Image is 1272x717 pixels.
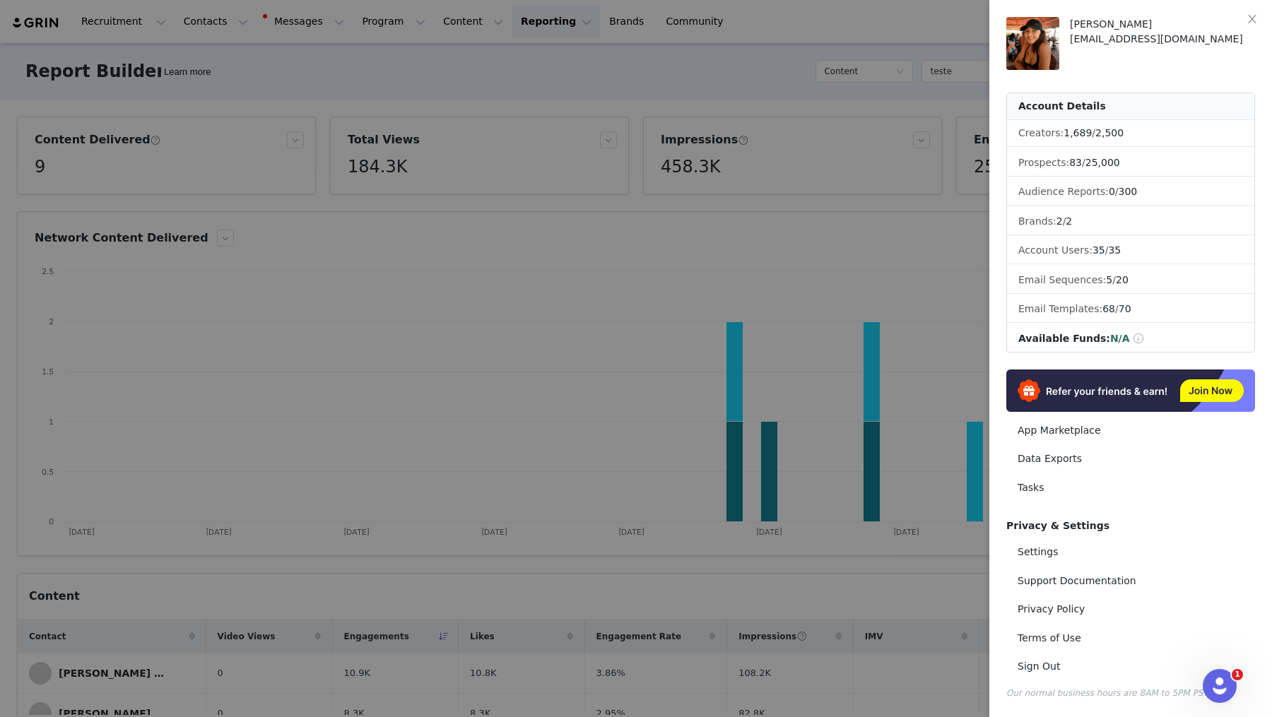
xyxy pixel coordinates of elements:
li: Audience Reports: / [1007,179,1254,206]
span: 83 [1069,157,1082,168]
a: App Marketplace [1006,417,1255,444]
span: 25,000 [1085,157,1120,168]
span: / [1102,303,1131,314]
img: 8e6900eb-f715-4b0b-9ed8-b4c00646dfb3.jpg [1006,17,1059,70]
a: Sign Out [1006,653,1255,680]
span: 300 [1119,186,1138,197]
span: 20 [1116,274,1129,285]
li: Email Templates: [1007,296,1254,323]
a: Privacy Policy [1006,596,1255,622]
a: Tasks [1006,475,1255,501]
a: Support Documentation [1006,568,1255,594]
span: 0 [1109,186,1115,197]
span: / [1093,244,1121,256]
div: [EMAIL_ADDRESS][DOMAIN_NAME] [1070,32,1255,47]
li: Account Users: [1007,237,1254,264]
span: 5 [1106,274,1112,285]
span: Available Funds: [1018,333,1110,344]
img: Refer & Earn [1006,369,1255,412]
span: 2 [1056,215,1063,227]
span: 2,500 [1095,127,1124,138]
span: 1,689 [1064,127,1092,138]
span: / [1064,127,1124,138]
div: [PERSON_NAME] [1070,17,1255,32]
span: 70 [1119,303,1131,314]
span: 1 [1232,669,1243,680]
li: Prospects: [1007,150,1254,177]
div: Account Details [1007,93,1254,120]
a: Settings [1006,539,1255,565]
span: Our normal business hours are 8AM to 5PM PST. [1006,688,1210,698]
span: 35 [1108,244,1121,256]
span: / [1069,157,1120,168]
li: Creators: [1007,120,1254,147]
span: 35 [1093,244,1105,256]
span: / [1056,215,1073,227]
span: 68 [1102,303,1115,314]
span: / [1106,274,1128,285]
li: Email Sequences: [1007,267,1254,294]
li: Brands: [1007,208,1254,235]
i: icon: close [1247,13,1258,25]
a: Terms of Use [1006,625,1255,651]
span: Privacy & Settings [1006,520,1109,531]
a: Data Exports [1006,446,1255,472]
span: 2 [1066,215,1072,227]
iframe: Intercom live chat [1203,669,1237,703]
span: N/A [1110,333,1130,344]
